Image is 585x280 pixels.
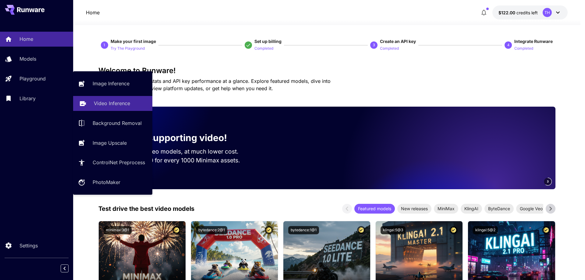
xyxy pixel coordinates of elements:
[492,5,568,19] button: $122.00
[125,131,227,145] p: Now supporting video!
[373,42,375,48] p: 3
[380,46,399,51] p: Completed
[516,205,546,212] span: Google Veo
[86,9,100,16] p: Home
[514,39,553,44] span: Integrate Runware
[288,226,319,234] button: bytedance:1@1
[73,96,152,111] a: Video Inference
[73,135,152,150] a: Image Upscale
[111,39,156,44] span: Make your first image
[108,156,250,165] p: Save up to $350 for every 1000 Minimax assets.
[73,175,152,190] a: PhotoMaker
[111,46,145,51] p: Try The Playground
[543,8,552,17] div: TH
[93,139,127,147] p: Image Upscale
[542,226,550,234] button: Certified Model – Vetted for best performance and includes a commercial license.
[98,66,555,75] h3: Welcome to Runware!
[19,55,36,62] p: Models
[461,205,482,212] span: KlingAI
[98,204,194,213] p: Test drive the best video models
[19,95,36,102] p: Library
[254,39,282,44] span: Set up billing
[484,205,514,212] span: ByteDance
[73,155,152,170] a: ControlNet Preprocess
[93,119,142,127] p: Background Removal
[516,10,538,15] span: credits left
[19,35,33,43] p: Home
[65,263,73,274] div: Collapse sidebar
[98,78,331,91] span: Check out your usage stats and API key performance at a glance. Explore featured models, dive int...
[86,9,100,16] nav: breadcrumb
[172,226,181,234] button: Certified Model – Vetted for best performance and includes a commercial license.
[104,226,132,234] button: minimax:3@1
[254,46,273,51] p: Completed
[514,46,533,51] p: Completed
[397,205,431,212] span: New releases
[498,10,516,15] span: $122.00
[380,39,416,44] span: Create an API key
[93,179,120,186] p: PhotoMaker
[19,242,38,249] p: Settings
[434,205,458,212] span: MiniMax
[473,226,498,234] button: klingai:5@2
[265,226,273,234] button: Certified Model – Vetted for best performance and includes a commercial license.
[547,179,549,184] span: 3
[196,226,227,234] button: bytedance:2@1
[93,80,129,87] p: Image Inference
[61,264,69,272] button: Collapse sidebar
[93,159,145,166] p: ControlNet Preprocess
[357,226,365,234] button: Certified Model – Vetted for best performance and includes a commercial license.
[103,42,105,48] p: 1
[507,42,509,48] p: 4
[381,226,406,234] button: klingai:5@3
[94,100,130,107] p: Video Inference
[73,116,152,131] a: Background Removal
[73,76,152,91] a: Image Inference
[19,75,46,82] p: Playground
[498,9,538,16] div: $122.00
[354,205,395,212] span: Featured models
[108,147,250,156] p: Run the best video models, at much lower cost.
[449,226,458,234] button: Certified Model – Vetted for best performance and includes a commercial license.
